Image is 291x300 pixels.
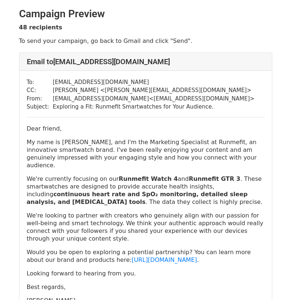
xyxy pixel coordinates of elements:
p: Would you be open to exploring a potential partnership? You can learn more about our brand and pr... [27,248,265,264]
strong: 48 recipients [19,24,62,31]
b: continuous heart rate and SpO₂ monitoring, detailed sleep analysis, and [MEDICAL_DATA] tools [27,191,248,205]
p: Looking forward to hearing from you. [27,270,265,277]
a: [URL][DOMAIN_NAME] [132,256,197,263]
p: My name is [PERSON_NAME], and I'm the Marketing Specialist at Runmefit, an innovative smartwatch ... [27,138,265,169]
p: Best regards, [27,283,265,291]
p: We're looking to partner with creators who genuinely align with our passion for well-being and sm... [27,212,265,242]
td: [EMAIL_ADDRESS][DOMAIN_NAME] < [EMAIL_ADDRESS][DOMAIN_NAME] > [53,95,255,103]
td: Subject: [27,103,53,111]
p: To send your campaign, go back to Gmail and click "Send". [19,37,272,45]
b: Runmefit Watch 4 [119,175,178,182]
h2: Campaign Preview [19,8,272,20]
td: CC: [27,86,53,95]
p: Dear friend, [27,125,265,132]
td: To: [27,78,53,87]
h4: Email to [EMAIL_ADDRESS][DOMAIN_NAME] [27,57,265,66]
td: [PERSON_NAME] < [PERSON_NAME][EMAIL_ADDRESS][DOMAIN_NAME] > [53,86,255,95]
p: We're currently focusing on our and . These smartwatches are designed to provide accurate health ... [27,175,265,206]
b: Runmefit GTR 3 [189,175,240,182]
td: From: [27,95,53,103]
td: Exploring a Fit: Runmefit Smartwatches for Your Audience. [53,103,255,111]
td: [EMAIL_ADDRESS][DOMAIN_NAME] [53,78,255,87]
